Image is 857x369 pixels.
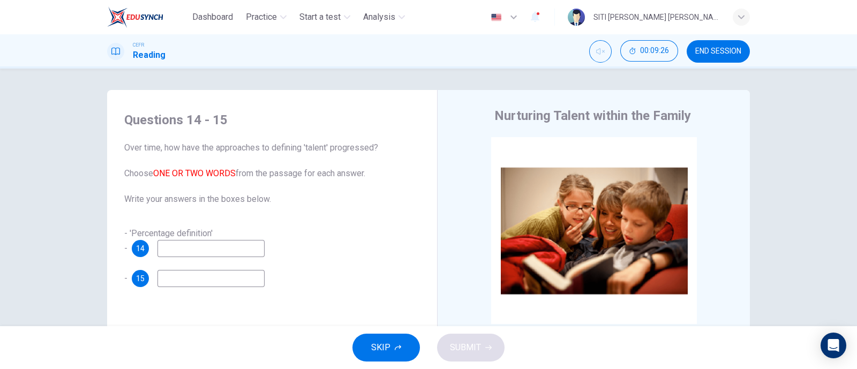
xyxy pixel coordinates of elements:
button: 00:09:26 [620,40,678,62]
font: ONE OR TWO WORDS [153,168,236,178]
span: - [124,273,127,283]
span: CEFR [133,41,144,49]
span: SKIP [371,340,390,355]
div: Open Intercom Messenger [821,333,846,358]
span: Over time, how have the approaches to defining 'talent' progressed? Choose from the passage for e... [124,141,420,206]
div: Unmute [589,40,612,63]
h1: Reading [133,49,166,62]
span: 15 [136,275,145,282]
button: Dashboard [188,7,237,27]
h4: Nurturing Talent within the Family [494,107,691,124]
img: EduSynch logo [107,6,163,28]
span: END SESSION [695,47,741,56]
a: EduSynch logo [107,6,188,28]
span: Analysis [363,11,395,24]
span: Start a test [299,11,341,24]
div: SITI [PERSON_NAME] [PERSON_NAME] [593,11,720,24]
span: 00:09:26 [640,47,669,55]
span: - 'Percentage definition' - [124,228,213,253]
img: en [490,13,503,21]
button: END SESSION [687,40,750,63]
div: Hide [620,40,678,63]
button: Start a test [295,7,355,27]
span: Dashboard [192,11,233,24]
h4: Questions 14 - 15 [124,111,420,129]
span: Practice [246,11,277,24]
button: SKIP [352,334,420,362]
button: Practice [242,7,291,27]
img: Profile picture [568,9,585,26]
button: Analysis [359,7,409,27]
span: 14 [136,245,145,252]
